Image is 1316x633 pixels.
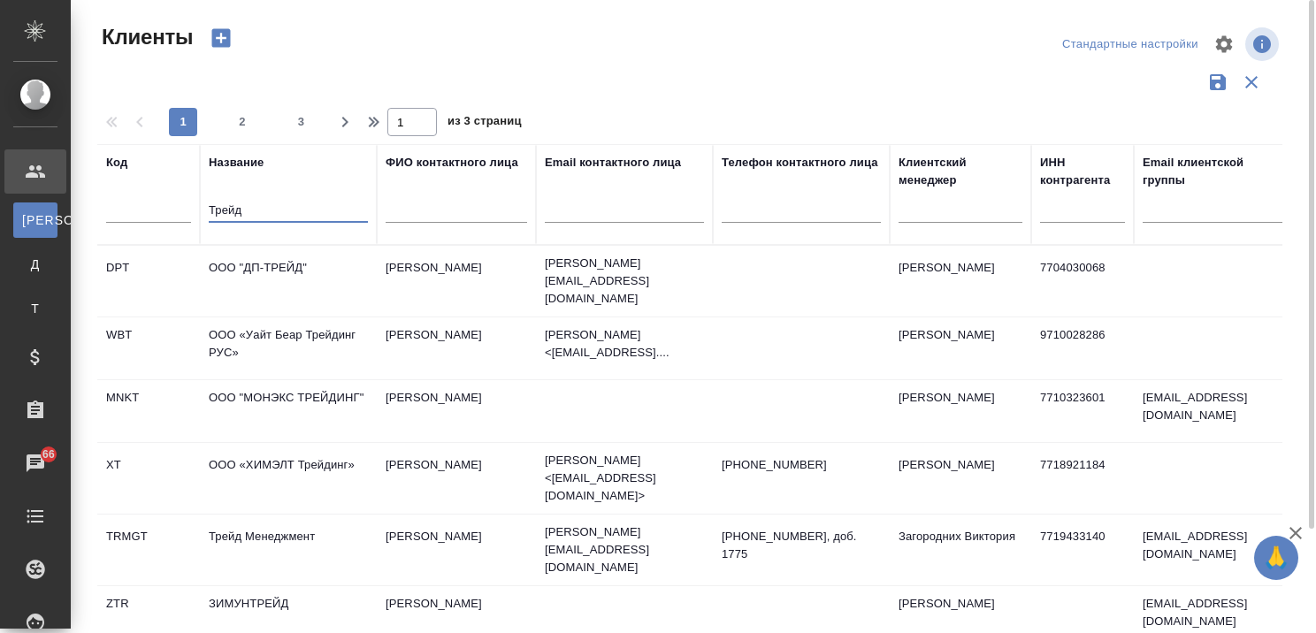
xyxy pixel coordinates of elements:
[1031,447,1134,509] td: 7718921184
[4,441,66,485] a: 66
[377,380,536,442] td: [PERSON_NAME]
[722,528,881,563] p: [PHONE_NUMBER], доб. 1775
[545,326,704,362] p: [PERSON_NAME] <[EMAIL_ADDRESS]....
[1031,519,1134,581] td: 7719433140
[200,380,377,442] td: ООО "МОНЭКС ТРЕЙДИНГ"
[545,452,704,505] p: [PERSON_NAME] <[EMAIL_ADDRESS][DOMAIN_NAME]>
[386,154,518,172] div: ФИО контактного лица
[228,113,256,131] span: 2
[899,154,1022,189] div: Клиентский менеджер
[1235,65,1268,99] button: Сбросить фильтры
[377,447,536,509] td: [PERSON_NAME]
[22,300,49,317] span: Т
[1134,519,1293,581] td: [EMAIL_ADDRESS][DOMAIN_NAME]
[97,380,200,442] td: MNKT
[200,447,377,509] td: ООО «ХИМЭЛТ Трейдинг»
[1031,380,1134,442] td: 7710323601
[890,317,1031,379] td: [PERSON_NAME]
[1031,250,1134,312] td: 7704030068
[13,291,57,326] a: Т
[1031,317,1134,379] td: 9710028286
[545,154,681,172] div: Email контактного лица
[1245,27,1282,61] span: Посмотреть информацию
[890,250,1031,312] td: [PERSON_NAME]
[200,317,377,379] td: ООО «Уайт Беар Трейдинг РУС»
[97,23,193,51] span: Клиенты
[97,519,200,581] td: TRMGT
[200,250,377,312] td: ООО "ДП-ТРЕЙД"
[448,111,522,136] span: из 3 страниц
[377,250,536,312] td: [PERSON_NAME]
[1143,154,1284,189] div: Email клиентской группы
[890,380,1031,442] td: [PERSON_NAME]
[13,247,57,282] a: Д
[377,317,536,379] td: [PERSON_NAME]
[545,255,704,308] p: [PERSON_NAME][EMAIL_ADDRESS][DOMAIN_NAME]
[722,154,878,172] div: Телефон контактного лица
[1261,539,1291,576] span: 🙏
[1201,65,1235,99] button: Сохранить фильтры
[1058,31,1203,58] div: split button
[287,108,316,136] button: 3
[97,317,200,379] td: WBT
[200,519,377,581] td: Трейд Менеджмент
[13,202,57,238] a: [PERSON_NAME]
[32,446,65,463] span: 66
[1134,380,1293,442] td: [EMAIL_ADDRESS][DOMAIN_NAME]
[97,250,200,312] td: DPT
[209,154,264,172] div: Название
[1040,154,1125,189] div: ИНН контрагента
[22,255,49,273] span: Д
[228,108,256,136] button: 2
[377,519,536,581] td: [PERSON_NAME]
[22,211,49,229] span: [PERSON_NAME]
[722,456,881,474] p: [PHONE_NUMBER]
[1203,23,1245,65] span: Настроить таблицу
[1254,536,1298,580] button: 🙏
[106,154,127,172] div: Код
[287,113,316,131] span: 3
[97,447,200,509] td: XT
[890,519,1031,581] td: Загородних Виктория
[200,23,242,53] button: Создать
[545,523,704,576] p: [PERSON_NAME][EMAIL_ADDRESS][DOMAIN_NAME]
[890,447,1031,509] td: [PERSON_NAME]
